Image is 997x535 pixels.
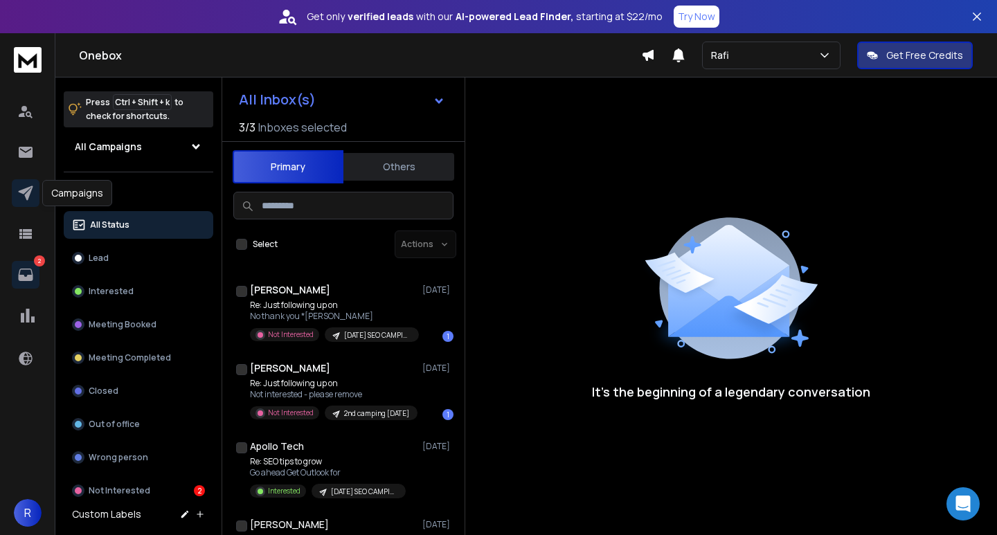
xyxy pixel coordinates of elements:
[239,119,255,136] span: 3 / 3
[343,152,454,182] button: Others
[90,219,129,230] p: All Status
[422,284,453,296] p: [DATE]
[422,363,453,374] p: [DATE]
[42,180,112,206] div: Campaigns
[422,519,453,530] p: [DATE]
[89,319,156,330] p: Meeting Booked
[34,255,45,266] p: 2
[14,47,42,73] img: logo
[250,311,416,322] p: No thank you *[PERSON_NAME]
[946,487,980,520] div: Open Intercom Messenger
[250,361,330,375] h1: [PERSON_NAME]
[194,485,205,496] div: 2
[250,518,329,532] h1: [PERSON_NAME]
[64,477,213,505] button: Not Interested2
[250,283,330,297] h1: [PERSON_NAME]
[14,499,42,527] button: R
[113,94,172,110] span: Ctrl + Shift + k
[422,441,453,452] p: [DATE]
[344,330,411,341] p: [DATE] SEO CAMPING 1 ST
[442,331,453,342] div: 1
[592,382,870,401] p: It’s the beginning of a legendary conversation
[250,456,406,467] p: Re: SEO tips to grow
[442,409,453,420] div: 1
[250,467,406,478] p: Go ahead Get Outlook for
[711,48,735,62] p: Rafi
[250,300,416,311] p: Re: Just following up on
[89,485,150,496] p: Not Interested
[64,377,213,405] button: Closed
[72,507,141,521] h3: Custom Labels
[89,452,148,463] p: Wrong person
[89,386,118,397] p: Closed
[250,389,416,400] p: Not interested - please remove
[64,344,213,372] button: Meeting Completed
[89,352,171,363] p: Meeting Completed
[89,286,134,297] p: Interested
[268,329,314,340] p: Not Interested
[678,10,715,24] p: Try Now
[331,487,397,497] p: [DATE] SEO CAMPING 1 ST
[64,278,213,305] button: Interested
[344,408,409,419] p: 2nd camping [DATE]
[307,10,663,24] p: Get only with our starting at $22/mo
[79,47,641,64] h1: Onebox
[64,444,213,471] button: Wrong person
[268,408,314,418] p: Not Interested
[250,439,304,453] h1: Apollo Tech
[674,6,719,28] button: Try Now
[348,10,413,24] strong: verified leads
[857,42,973,69] button: Get Free Credits
[258,119,347,136] h3: Inboxes selected
[64,410,213,438] button: Out of office
[250,378,416,389] p: Re: Just following up on
[253,239,278,250] label: Select
[64,311,213,338] button: Meeting Booked
[89,253,109,264] p: Lead
[64,133,213,161] button: All Campaigns
[75,140,142,154] h1: All Campaigns
[64,244,213,272] button: Lead
[886,48,963,62] p: Get Free Credits
[239,93,316,107] h1: All Inbox(s)
[456,10,573,24] strong: AI-powered Lead Finder,
[64,183,213,203] h3: Filters
[233,150,343,183] button: Primary
[228,86,456,114] button: All Inbox(s)
[12,261,39,289] a: 2
[268,486,300,496] p: Interested
[89,419,140,430] p: Out of office
[64,211,213,239] button: All Status
[86,96,183,123] p: Press to check for shortcuts.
